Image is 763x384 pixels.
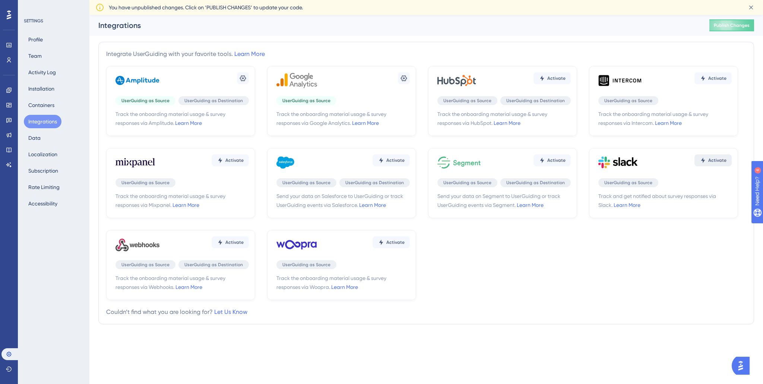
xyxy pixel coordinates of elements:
[732,355,754,377] iframe: UserGuiding AI Assistant Launcher
[172,202,199,208] a: Learn More
[443,180,491,186] span: UserGuiding as Source
[121,98,170,104] span: UserGuiding as Source
[598,192,732,210] span: Track and get notified about survey responses via Slack.
[694,154,732,166] button: Activate
[547,157,566,163] span: Activate
[24,115,61,128] button: Integrations
[598,110,732,128] span: Track the onboarding material usage & survey responses via Intercom.
[225,157,244,163] span: Activate
[52,4,54,10] div: 4
[345,180,404,186] span: UserGuiding as Destination
[655,120,682,126] a: Learn More
[708,75,726,81] span: Activate
[184,98,243,104] span: UserGuiding as Destination
[534,154,571,166] button: Activate
[234,50,265,57] a: Learn More
[24,49,46,63] button: Team
[212,236,249,248] button: Activate
[443,98,491,104] span: UserGuiding as Source
[115,274,249,292] span: Track the onboarding material usage & survey responses via Webhooks.
[24,131,45,145] button: Data
[534,72,571,84] button: Activate
[437,192,571,210] span: Send your data on Segment to UserGuiding or track UserGuiding events via Segment.
[24,66,60,79] button: Activity Log
[276,274,410,292] span: Track the onboarding material usage & survey responses via Woopra.
[373,154,410,166] button: Activate
[115,192,249,210] span: Track the onboarding material usage & survey responses via Mixpanel.
[184,262,243,268] span: UserGuiding as Destination
[386,239,405,245] span: Activate
[24,197,62,210] button: Accessibility
[212,154,249,166] button: Activate
[714,22,750,28] span: Publish Changes
[106,50,265,59] div: Integrate UserGuiding with your favorite tools.
[225,239,244,245] span: Activate
[282,180,330,186] span: UserGuiding as Source
[24,98,59,112] button: Containers
[547,75,566,81] span: Activate
[24,18,84,24] div: SETTINGS
[506,180,565,186] span: UserGuiding as Destination
[282,98,330,104] span: UserGuiding as Source
[24,180,64,194] button: Rate Limiting
[352,120,379,126] a: Learn More
[98,20,691,31] div: Integrations
[517,202,544,208] a: Learn More
[506,98,565,104] span: UserGuiding as Destination
[694,72,732,84] button: Activate
[214,308,247,315] a: Let Us Know
[24,164,63,177] button: Subscription
[604,180,652,186] span: UserGuiding as Source
[24,148,62,161] button: Localization
[437,110,571,128] span: Track the onboarding material usage & survey responses via HubSpot.
[359,202,386,208] a: Learn More
[106,308,247,317] div: Couldn’t find what you are looking for?
[115,110,249,128] span: Track the onboarding material usage & survey responses via Amplitude.
[276,192,410,210] span: Send your data on Salesforce to UserGuiding or track UserGuiding events via Salesforce.
[121,180,170,186] span: UserGuiding as Source
[709,19,754,31] button: Publish Changes
[282,262,330,268] span: UserGuiding as Source
[24,82,59,95] button: Installation
[708,157,726,163] span: Activate
[386,157,405,163] span: Activate
[175,284,202,290] a: Learn More
[494,120,520,126] a: Learn More
[24,33,47,46] button: Profile
[175,120,202,126] a: Learn More
[331,284,358,290] a: Learn More
[121,262,170,268] span: UserGuiding as Source
[109,3,303,12] span: You have unpublished changes. Click on ‘PUBLISH CHANGES’ to update your code.
[604,98,652,104] span: UserGuiding as Source
[18,2,47,11] span: Need Help?
[614,202,640,208] a: Learn More
[276,110,410,128] span: Track the onboarding material usage & survey responses via Google Analytics.
[373,236,410,248] button: Activate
